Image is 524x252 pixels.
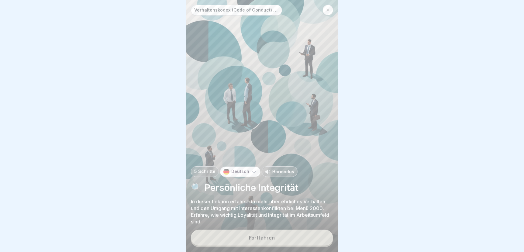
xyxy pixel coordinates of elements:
[194,169,215,174] p: 5 Schritte
[191,230,333,246] button: Fortfahren
[231,169,249,174] p: Deutsch
[194,8,279,13] p: Verhaltenskodex (Code of Conduct) Menü 2000
[272,168,294,175] p: Hörmodus
[223,169,229,175] img: de.svg
[191,182,333,193] p: 🔍 Persönliche Integrität
[191,198,333,225] p: In dieser Lektion erfährst du mehr über ehrliches Verhalten und den Umgang mit Interessenkonflikt...
[249,235,275,240] div: Fortfahren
